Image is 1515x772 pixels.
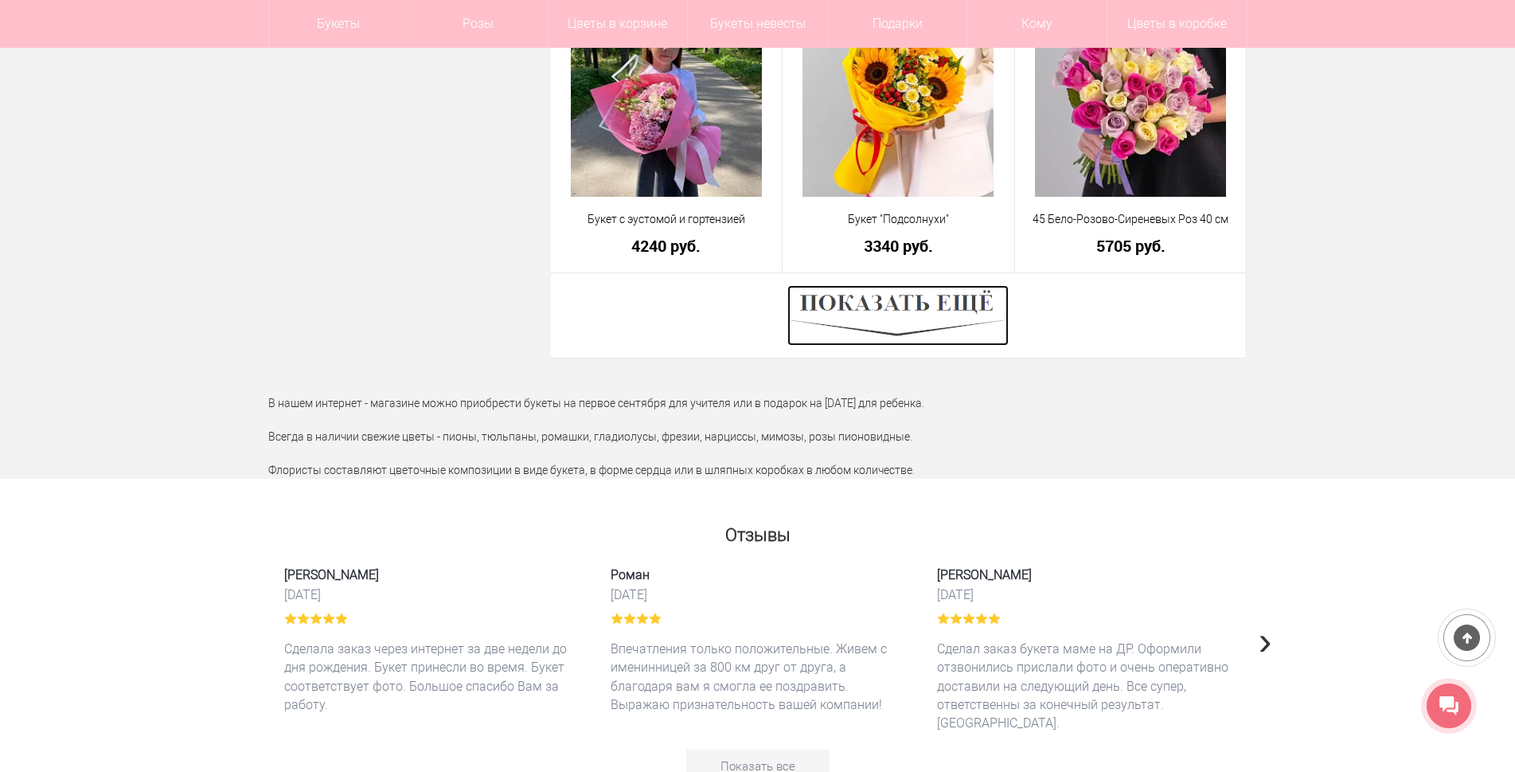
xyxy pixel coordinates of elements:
img: Показать ещё [787,285,1009,346]
a: 5705 руб. [1025,237,1236,254]
a: Букет с эустомой и гортензией [561,211,772,228]
p: Сделала заказ через интернет за две недели до дня рождения. Букет принесли во время. Букет соотве... [284,640,579,714]
span: [PERSON_NAME] [937,566,1232,584]
img: 45 Бело-Розово-Сиреневых Роз 40 см [1035,6,1226,197]
img: Букет с эустомой и гортензией [571,6,762,197]
a: Букет "Подсолнухи" [793,211,1004,228]
div: В нашем интернет - магазине можно приобрести букеты на первое сентября для учителя или в подарок ... [256,395,1259,479]
img: Букет "Подсолнухи" [802,6,994,197]
a: Показать ещё [787,308,1009,321]
p: Сделал заказ букета маме на ДР. Оформили отзвонились прислали фото и очень оперативно доставили н... [937,640,1232,733]
a: 4240 руб. [561,237,772,254]
a: 3340 руб. [793,237,1004,254]
span: Роман [611,566,905,584]
time: [DATE] [284,586,579,603]
a: 45 Бело-Розово-Сиреневых Роз 40 см [1025,211,1236,228]
time: [DATE] [937,586,1232,603]
time: [DATE] [611,586,905,603]
p: Впечатления только положительные. Живем с именинницей за 800 км друг от друга, а благодаря вам я ... [611,640,905,714]
span: [PERSON_NAME] [284,566,579,584]
h2: Отзывы [268,518,1248,545]
span: Next [1259,617,1272,664]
